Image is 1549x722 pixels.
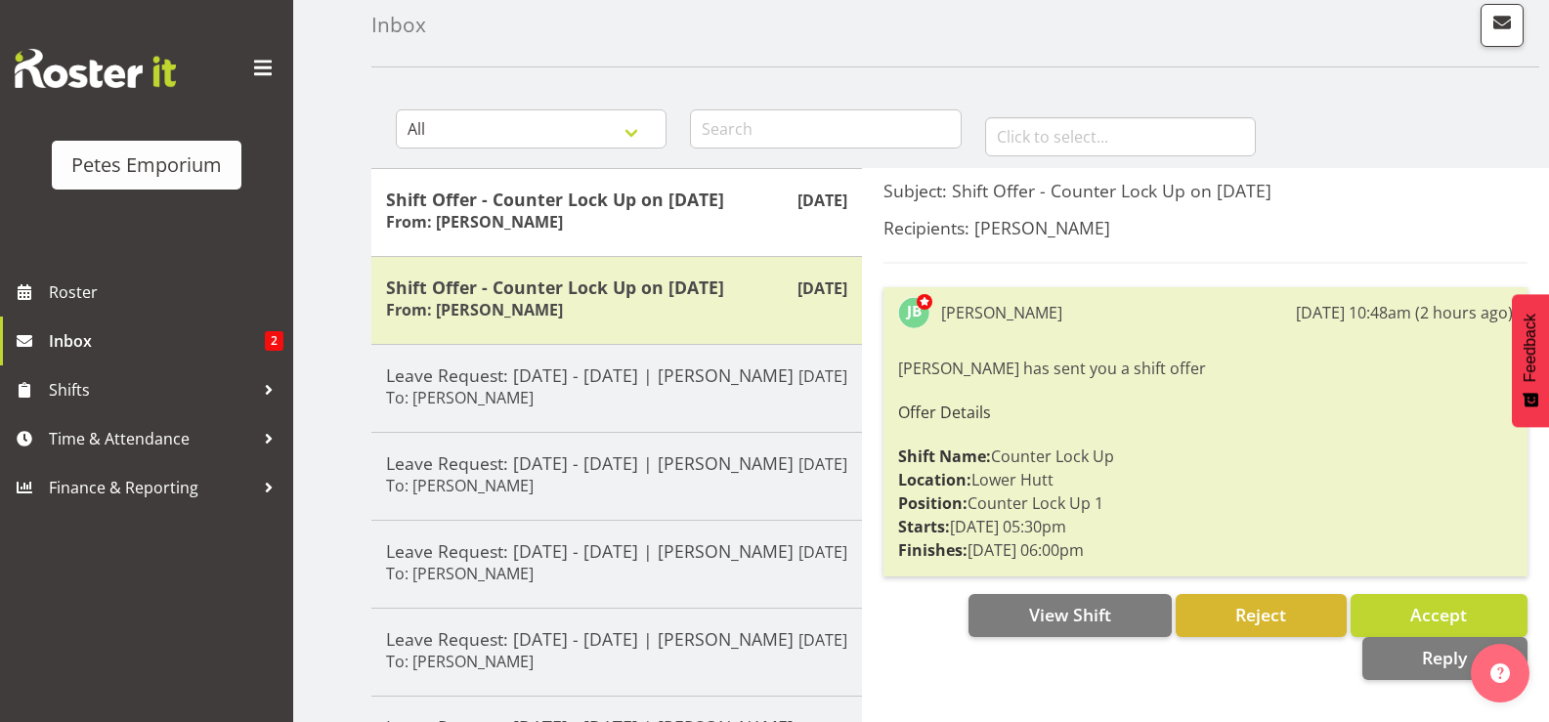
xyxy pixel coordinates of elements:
[386,452,847,474] h5: Leave Request: [DATE] - [DATE] | [PERSON_NAME]
[265,331,283,351] span: 2
[798,628,847,652] p: [DATE]
[386,212,563,232] h6: From: [PERSON_NAME]
[883,180,1527,201] h5: Subject: Shift Offer - Counter Lock Up on [DATE]
[1410,603,1467,626] span: Accept
[797,276,847,300] p: [DATE]
[985,117,1256,156] input: Click to select...
[386,276,847,298] h5: Shift Offer - Counter Lock Up on [DATE]
[898,539,968,561] strong: Finishes:
[941,301,1062,324] div: [PERSON_NAME]
[1296,301,1513,324] div: [DATE] 10:48am (2 hours ago)
[386,540,847,562] h5: Leave Request: [DATE] - [DATE] | [PERSON_NAME]
[1362,637,1527,680] button: Reply
[1422,646,1467,669] span: Reply
[386,388,534,407] h6: To: [PERSON_NAME]
[1522,314,1539,382] span: Feedback
[386,652,534,671] h6: To: [PERSON_NAME]
[1235,603,1286,626] span: Reject
[386,476,534,495] h6: To: [PERSON_NAME]
[49,473,254,502] span: Finance & Reporting
[15,49,176,88] img: Rosterit website logo
[898,516,950,537] strong: Starts:
[49,424,254,453] span: Time & Attendance
[49,326,265,356] span: Inbox
[898,492,968,514] strong: Position:
[1029,603,1111,626] span: View Shift
[71,150,222,180] div: Petes Emporium
[968,594,1171,637] button: View Shift
[798,452,847,476] p: [DATE]
[898,403,1513,421] h6: Offer Details
[1176,594,1347,637] button: Reject
[797,189,847,212] p: [DATE]
[386,628,847,650] h5: Leave Request: [DATE] - [DATE] | [PERSON_NAME]
[898,297,929,328] img: jodine-bunn132.jpg
[1512,294,1549,427] button: Feedback - Show survey
[371,14,426,36] h4: Inbox
[1490,663,1510,683] img: help-xxl-2.png
[49,277,283,307] span: Roster
[898,446,991,467] strong: Shift Name:
[798,540,847,564] p: [DATE]
[386,564,534,583] h6: To: [PERSON_NAME]
[1351,594,1527,637] button: Accept
[386,189,847,210] h5: Shift Offer - Counter Lock Up on [DATE]
[49,375,254,404] span: Shifts
[690,109,961,149] input: Search
[386,364,847,386] h5: Leave Request: [DATE] - [DATE] | [PERSON_NAME]
[883,217,1527,238] h5: Recipients: [PERSON_NAME]
[386,300,563,319] h6: From: [PERSON_NAME]
[898,352,1513,567] div: [PERSON_NAME] has sent you a shift offer Counter Lock Up Lower Hutt Counter Lock Up 1 [DATE] 05:3...
[898,469,971,490] strong: Location:
[798,364,847,388] p: [DATE]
